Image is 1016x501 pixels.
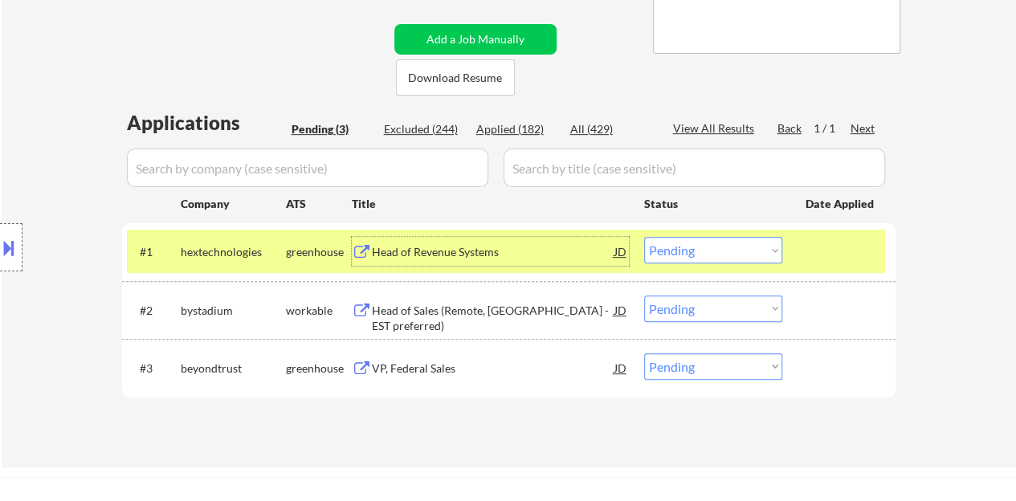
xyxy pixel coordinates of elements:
input: Search by title (case sensitive) [504,149,885,187]
div: All (429) [570,121,651,137]
div: Next [851,120,876,136]
div: Head of Revenue Systems [372,244,614,260]
div: Title [352,196,629,212]
div: greenhouse [286,244,352,260]
div: Pending (3) [292,121,372,137]
div: Excluded (244) [384,121,464,137]
div: JD [613,295,629,324]
div: ATS [286,196,352,212]
div: Status [644,189,782,218]
button: Add a Job Manually [394,24,557,55]
div: JD [613,237,629,266]
div: Applied (182) [476,121,557,137]
div: View All Results [673,120,759,136]
div: JD [613,353,629,382]
button: Download Resume [396,59,515,96]
div: greenhouse [286,360,352,377]
div: 1 / 1 [814,120,851,136]
div: Head of Sales (Remote, [GEOGRAPHIC_DATA] - EST preferred) [372,303,614,334]
input: Search by company (case sensitive) [127,149,488,187]
div: Date Applied [806,196,876,212]
div: Back [777,120,803,136]
div: workable [286,303,352,319]
div: VP, Federal Sales [372,360,614,377]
